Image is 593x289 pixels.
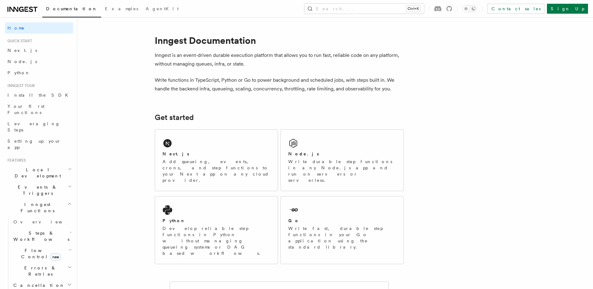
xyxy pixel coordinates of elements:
[11,245,73,262] button: Flow Controlnew
[11,227,73,245] button: Steps & Workflows
[547,4,588,14] a: Sign Up
[5,45,73,56] a: Next.js
[105,6,138,11] span: Examples
[5,199,73,216] button: Inngest Functions
[7,139,61,150] span: Setting up your app
[162,225,270,256] p: Develop reliable step functions in Python without managing queueing systems or DAG based workflows.
[146,6,179,11] span: AgentKit
[5,118,73,135] a: Leveraging Steps
[5,167,68,179] span: Local Development
[280,129,404,191] a: Node.jsWrite durable step functions in any Node.js app and run on servers or serverless.
[7,93,72,98] span: Install the SDK
[288,218,299,224] h2: Go
[288,151,319,157] h2: Node.js
[5,181,73,199] button: Events & Triggers
[155,113,194,122] a: Get started
[7,121,60,132] span: Leveraging Steps
[5,22,73,34] a: Home
[288,158,396,183] p: Write durable step functions in any Node.js app and run on servers or serverless.
[5,39,32,44] span: Quick start
[304,4,424,14] button: Search...Ctrl+K
[11,247,68,260] span: Flow Control
[5,158,26,163] span: Features
[42,2,101,17] a: Documentation
[7,104,45,115] span: Your first Functions
[5,201,67,214] span: Inngest Functions
[5,135,73,153] a: Setting up your app
[11,265,68,277] span: Errors & Retries
[11,216,73,227] a: Overview
[5,89,73,101] a: Install the SDK
[11,230,69,242] span: Steps & Workflows
[5,83,35,88] span: Inngest tour
[162,218,186,224] h2: Python
[406,6,420,12] kbd: Ctrl+K
[13,219,78,224] span: Overview
[155,51,404,68] p: Inngest is an event-driven durable execution platform that allows you to run fast, reliable code ...
[11,282,65,288] span: Cancellation
[5,101,73,118] a: Your first Functions
[101,2,142,17] a: Examples
[162,151,189,157] h2: Next.js
[7,48,37,53] span: Next.js
[11,262,73,280] button: Errors & Retries
[7,25,25,31] span: Home
[155,35,404,46] h1: Inngest Documentation
[155,76,404,93] p: Write functions in TypeScript, Python or Go to power background and scheduled jobs, with steps bu...
[288,225,396,250] p: Write fast, durable step functions in your Go application using the standard library.
[46,6,97,11] span: Documentation
[5,184,68,196] span: Events & Triggers
[5,56,73,67] a: Node.js
[162,158,270,183] p: Add queueing, events, crons, and step functions to your Next app on any cloud provider.
[7,59,37,64] span: Node.js
[462,5,477,12] button: Toggle dark mode
[7,70,30,75] span: Python
[280,196,404,264] a: GoWrite fast, durable step functions in your Go application using the standard library.
[50,254,61,260] span: new
[5,164,73,181] button: Local Development
[155,196,278,264] a: PythonDevelop reliable step functions in Python without managing queueing systems or DAG based wo...
[142,2,182,17] a: AgentKit
[5,67,73,78] a: Python
[155,129,278,191] a: Next.jsAdd queueing, events, crons, and step functions to your Next app on any cloud provider.
[487,4,544,14] a: Contact sales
